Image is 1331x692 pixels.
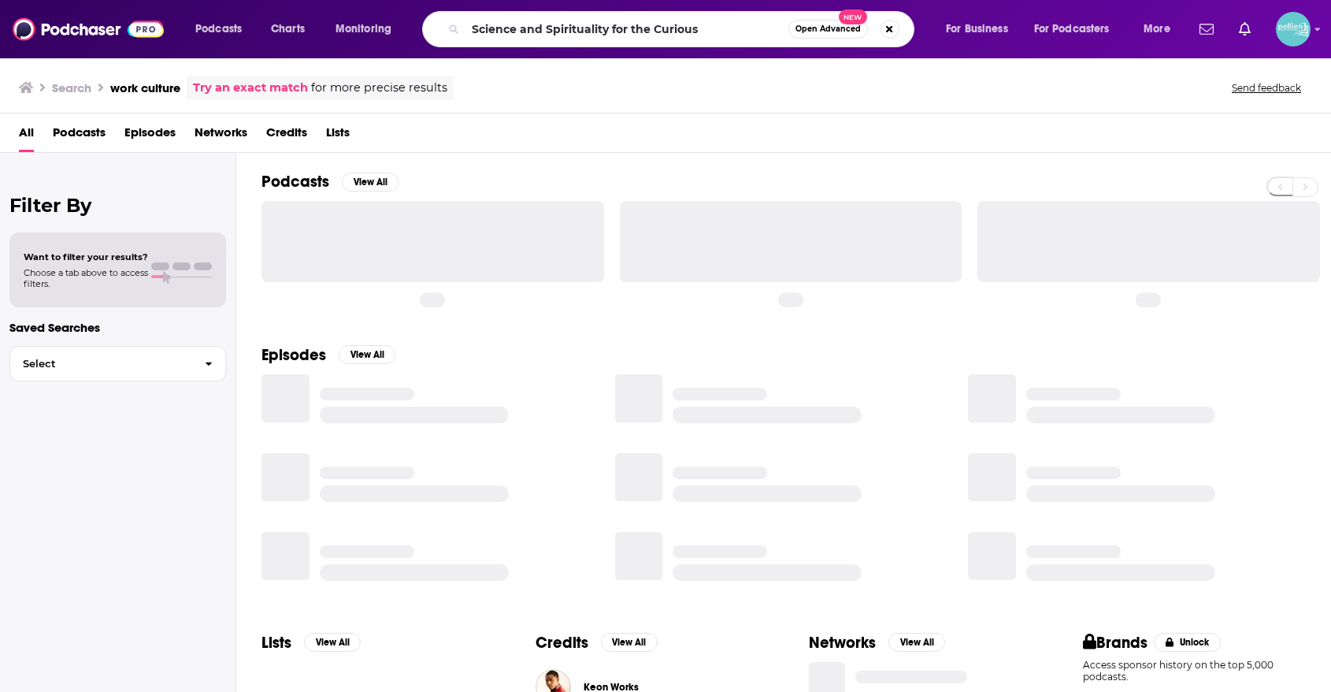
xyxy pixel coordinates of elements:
h2: Lists [261,633,291,653]
button: View All [304,633,361,652]
button: Open AdvancedNew [788,20,868,39]
a: ListsView All [261,633,361,653]
a: Podcasts [53,120,106,152]
span: Select [10,359,192,369]
button: Show profile menu [1276,12,1311,47]
input: Search podcasts, credits, & more... [465,17,788,42]
p: Saved Searches [9,320,226,335]
img: Podchaser - Follow, Share and Rate Podcasts [13,14,164,44]
button: open menu [935,17,1028,42]
h2: Networks [809,633,876,653]
a: Credits [266,120,307,152]
span: for more precise results [311,79,447,97]
a: Try an exact match [193,79,308,97]
a: PodcastsView All [261,172,399,192]
div: Search podcasts, credits, & more... [437,11,929,47]
button: open menu [1024,17,1133,42]
button: View All [601,633,658,652]
span: For Business [946,18,1008,40]
button: Unlock [1154,633,1221,652]
button: Send feedback [1227,81,1306,95]
h2: Filter By [9,194,226,217]
button: Select [9,346,226,381]
a: CreditsView All [536,633,658,653]
a: All [19,120,34,152]
p: Access sponsor history on the top 5,000 podcasts. [1083,659,1307,683]
a: Lists [326,120,350,152]
span: Logged in as JessicaPellien [1276,12,1311,47]
button: View All [339,345,395,364]
a: Charts [261,17,314,42]
h2: Brands [1083,633,1148,653]
button: open menu [1133,17,1190,42]
span: Open Advanced [795,25,861,33]
a: NetworksView All [809,633,945,653]
span: Want to filter your results? [24,251,148,262]
button: View All [342,173,399,192]
h2: Podcasts [261,172,329,192]
span: More [1144,18,1170,40]
button: open menu [324,17,412,42]
span: Charts [271,18,305,40]
h2: Credits [536,633,588,653]
img: User Profile [1276,12,1311,47]
span: New [839,9,867,24]
button: View All [888,633,945,652]
a: Episodes [124,120,176,152]
a: Show notifications dropdown [1193,16,1220,43]
a: EpisodesView All [261,345,395,365]
h3: work culture [110,80,180,95]
span: For Podcasters [1034,18,1110,40]
span: Choose a tab above to access filters. [24,267,148,289]
span: Monitoring [336,18,391,40]
a: Networks [195,120,247,152]
h3: Search [52,80,91,95]
h2: Episodes [261,345,326,365]
button: open menu [184,17,262,42]
span: Podcasts [195,18,242,40]
a: Show notifications dropdown [1233,16,1257,43]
